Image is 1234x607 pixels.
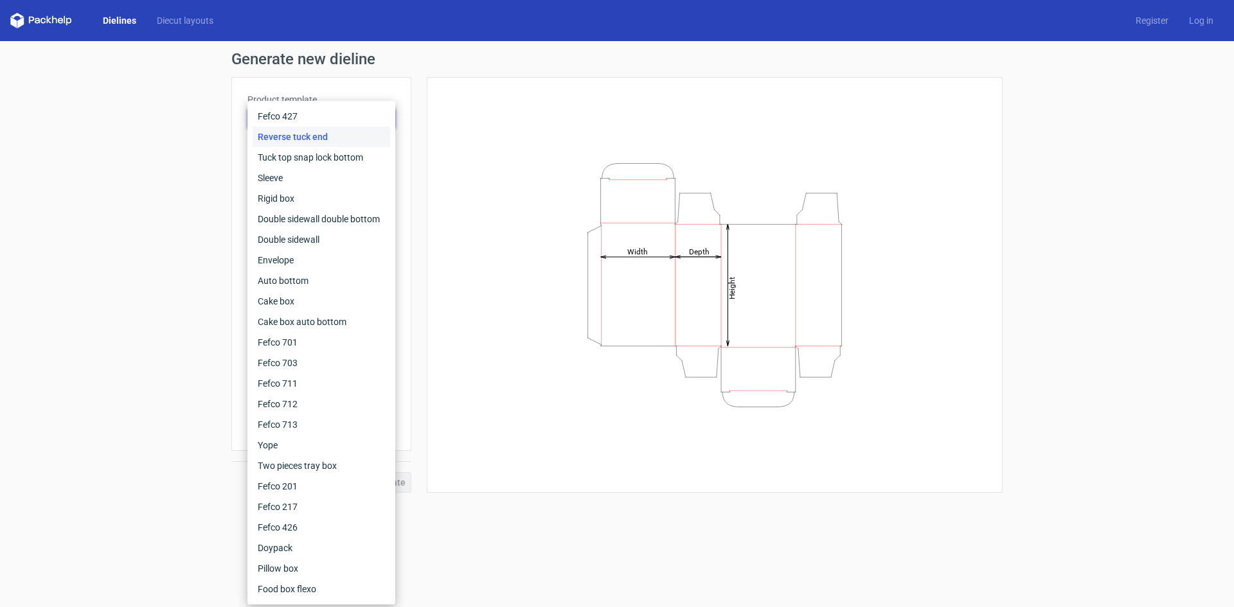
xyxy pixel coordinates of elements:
label: Product template [247,93,395,106]
div: Food box flexo [253,579,390,599]
a: Register [1125,14,1179,27]
a: Log in [1179,14,1224,27]
div: Cake box [253,291,390,312]
div: Fefco 703 [253,353,390,373]
div: Yope [253,435,390,455]
h1: Generate new dieline [231,51,1003,67]
div: Envelope [253,250,390,270]
div: Fefco 712 [253,394,390,414]
div: Double sidewall double bottom [253,209,390,229]
a: Dielines [93,14,147,27]
div: Double sidewall [253,229,390,250]
div: Fefco 713 [253,414,390,435]
div: Sleeve [253,168,390,188]
tspan: Depth [689,247,710,256]
div: Fefco 426 [253,517,390,538]
div: Fefco 427 [253,106,390,127]
tspan: Height [728,276,737,299]
div: Rigid box [253,188,390,209]
div: Doypack [253,538,390,558]
div: Tuck top snap lock bottom [253,147,390,168]
a: Diecut layouts [147,14,224,27]
div: Two pieces tray box [253,455,390,476]
div: Fefco 701 [253,332,390,353]
div: Fefco 711 [253,373,390,394]
div: Fefco 217 [253,497,390,517]
div: Auto bottom [253,270,390,291]
div: Reverse tuck end [253,127,390,147]
div: Pillow box [253,558,390,579]
tspan: Width [627,247,648,256]
div: Fefco 201 [253,476,390,497]
div: Cake box auto bottom [253,312,390,332]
